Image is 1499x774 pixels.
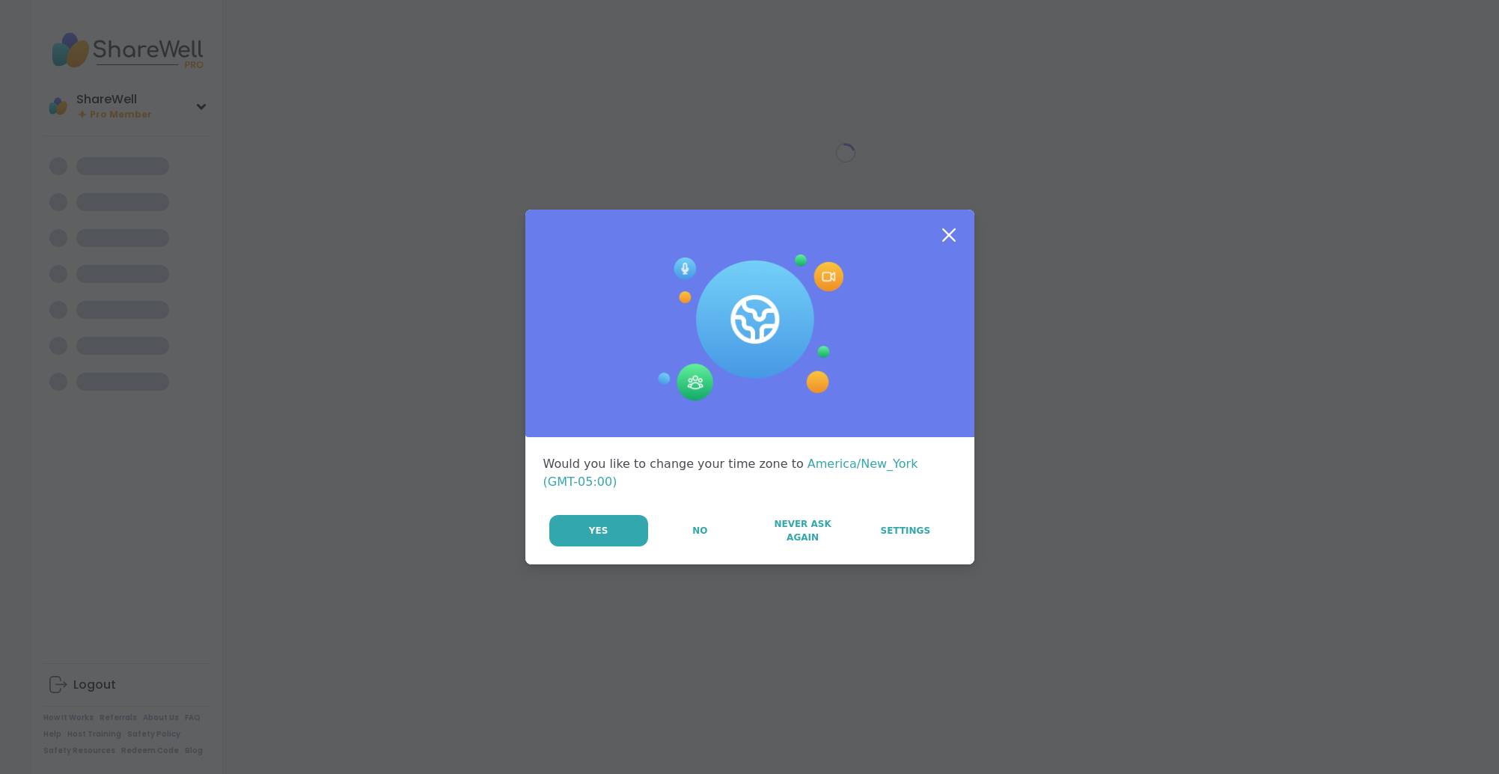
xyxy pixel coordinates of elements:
[589,524,608,537] span: Yes
[650,515,751,546] button: No
[760,517,846,544] span: Never Ask Again
[543,455,956,491] div: Would you like to change your time zone to
[549,515,648,546] button: Yes
[692,524,707,537] span: No
[543,457,918,489] span: America/New_York (GMT-05:00)
[881,524,931,537] span: Settings
[656,255,843,401] img: Session Experience
[855,515,956,546] a: Settings
[752,515,853,546] button: Never Ask Again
